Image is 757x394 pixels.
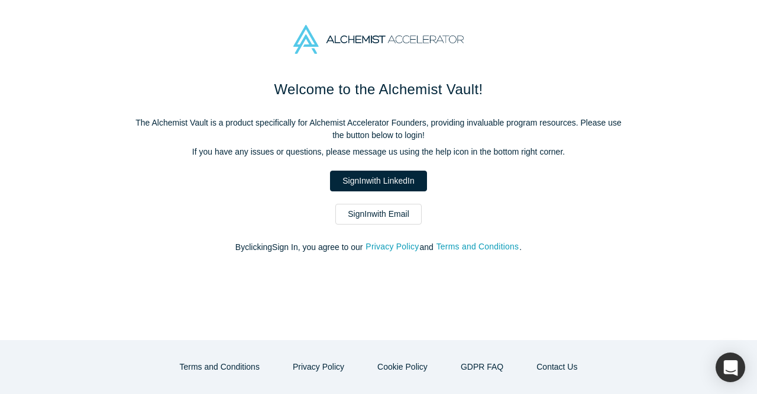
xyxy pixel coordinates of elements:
h1: Welcome to the Alchemist Vault! [130,79,627,100]
p: The Alchemist Vault is a product specifically for Alchemist Accelerator Founders, providing inval... [130,117,627,142]
button: Cookie Policy [365,357,440,377]
p: By clicking Sign In , you agree to our and . [130,241,627,254]
button: Privacy Policy [365,240,419,254]
a: GDPR FAQ [448,357,516,377]
button: Contact Us [524,357,590,377]
button: Terms and Conditions [167,357,272,377]
a: SignInwith LinkedIn [330,171,426,191]
button: Terms and Conditions [436,240,520,254]
a: SignInwith Email [335,204,422,225]
p: If you have any issues or questions, please message us using the help icon in the bottom right co... [130,146,627,158]
img: Alchemist Accelerator Logo [293,25,464,54]
button: Privacy Policy [280,357,357,377]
